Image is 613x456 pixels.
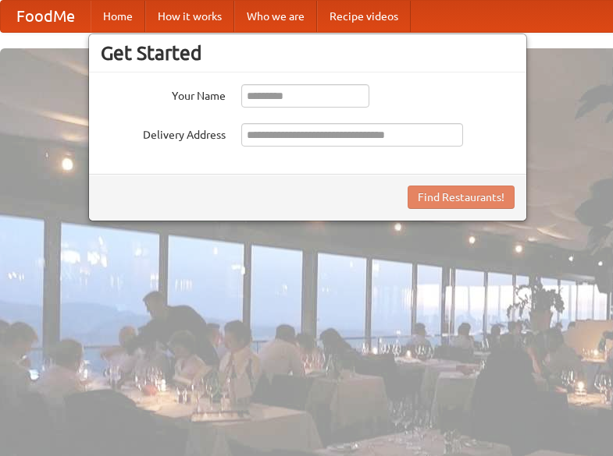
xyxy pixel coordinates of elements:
[101,41,515,65] h3: Get Started
[408,186,515,209] button: Find Restaurants!
[101,84,226,104] label: Your Name
[101,123,226,143] label: Delivery Address
[91,1,145,32] a: Home
[317,1,411,32] a: Recipe videos
[145,1,234,32] a: How it works
[234,1,317,32] a: Who we are
[1,1,91,32] a: FoodMe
